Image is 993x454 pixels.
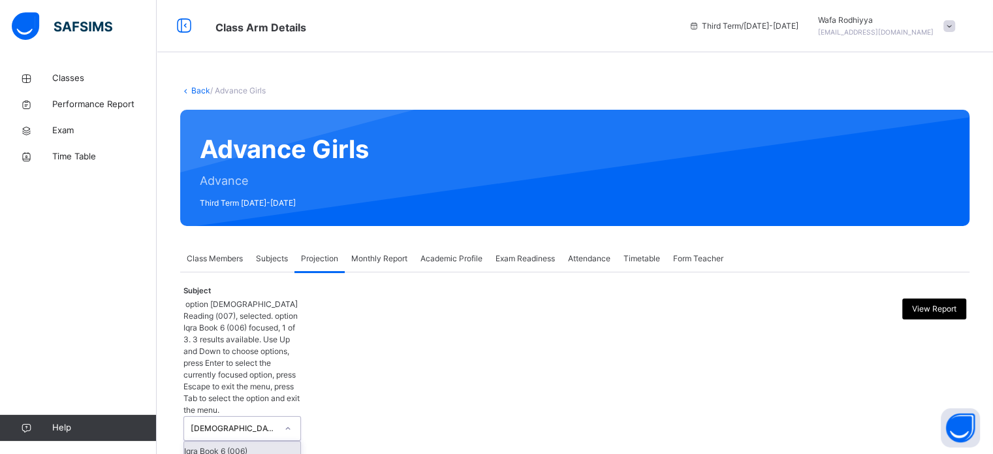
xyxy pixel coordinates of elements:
[818,28,934,36] span: [EMAIL_ADDRESS][DOMAIN_NAME]
[256,253,288,265] span: Subjects
[210,86,266,95] span: / Advance Girls
[52,98,157,111] span: Performance Report
[818,14,934,26] span: Wafa Rodhiyya
[941,408,980,447] button: Open asap
[191,86,210,95] a: Back
[568,253,610,265] span: Attendance
[187,253,243,265] span: Class Members
[496,253,555,265] span: Exam Readiness
[420,253,482,265] span: Academic Profile
[12,12,112,40] img: safsims
[183,299,298,321] span: option [DEMOGRAPHIC_DATA] Reading (007), selected.
[52,150,157,163] span: Time Table
[673,253,723,265] span: Form Teacher
[301,253,338,265] span: Projection
[52,124,157,137] span: Exam
[812,14,962,38] div: WafaRodhiyya
[623,253,660,265] span: Timetable
[183,311,300,415] span: option Iqra Book 6 (006) focused, 1 of 3. 3 results available. Use Up and Down to choose options,...
[52,421,156,434] span: Help
[351,253,407,265] span: Monthly Report
[689,20,798,32] span: session/term information
[912,303,956,315] span: View Report
[191,423,277,434] div: [DEMOGRAPHIC_DATA] Reading (007)
[183,285,211,297] span: Subject
[215,21,306,34] span: Class Arm Details
[52,72,157,85] span: Classes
